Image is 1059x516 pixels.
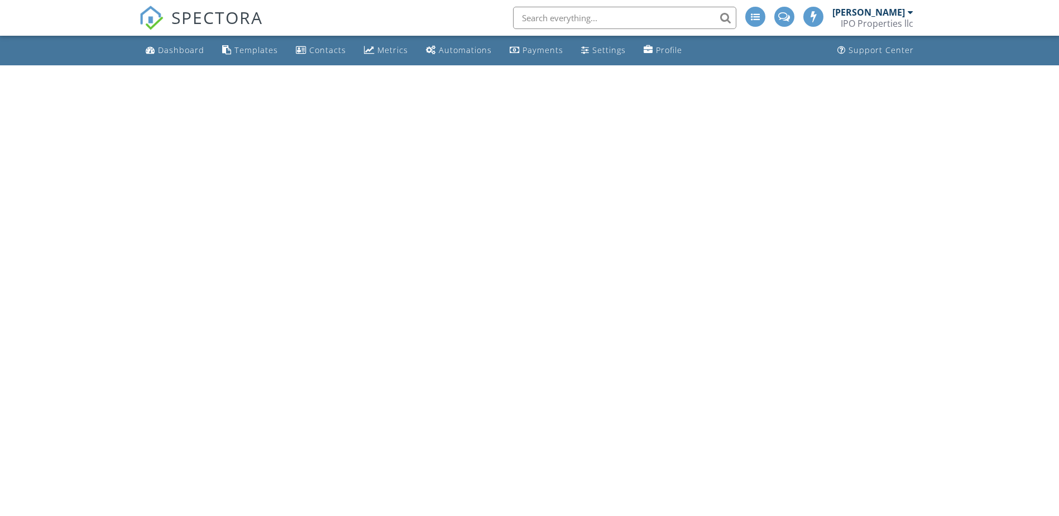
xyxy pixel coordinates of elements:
[234,45,278,55] div: Templates
[139,6,164,30] img: The Best Home Inspection Software - Spectora
[849,45,914,55] div: Support Center
[139,15,263,39] a: SPECTORA
[577,40,630,61] a: Settings
[833,40,918,61] a: Support Center
[158,45,204,55] div: Dashboard
[832,7,905,18] div: [PERSON_NAME]
[639,40,687,61] a: Company Profile
[439,45,492,55] div: Automations
[421,40,496,61] a: Automations (Advanced)
[309,45,346,55] div: Contacts
[291,40,351,61] a: Contacts
[592,45,626,55] div: Settings
[513,7,736,29] input: Search everything...
[377,45,408,55] div: Metrics
[171,6,263,29] span: SPECTORA
[360,40,413,61] a: Metrics
[141,40,209,61] a: Dashboard
[656,45,682,55] div: Profile
[841,18,913,29] div: IPO Properties llc
[523,45,563,55] div: Payments
[218,40,282,61] a: Templates
[505,40,568,61] a: Payments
